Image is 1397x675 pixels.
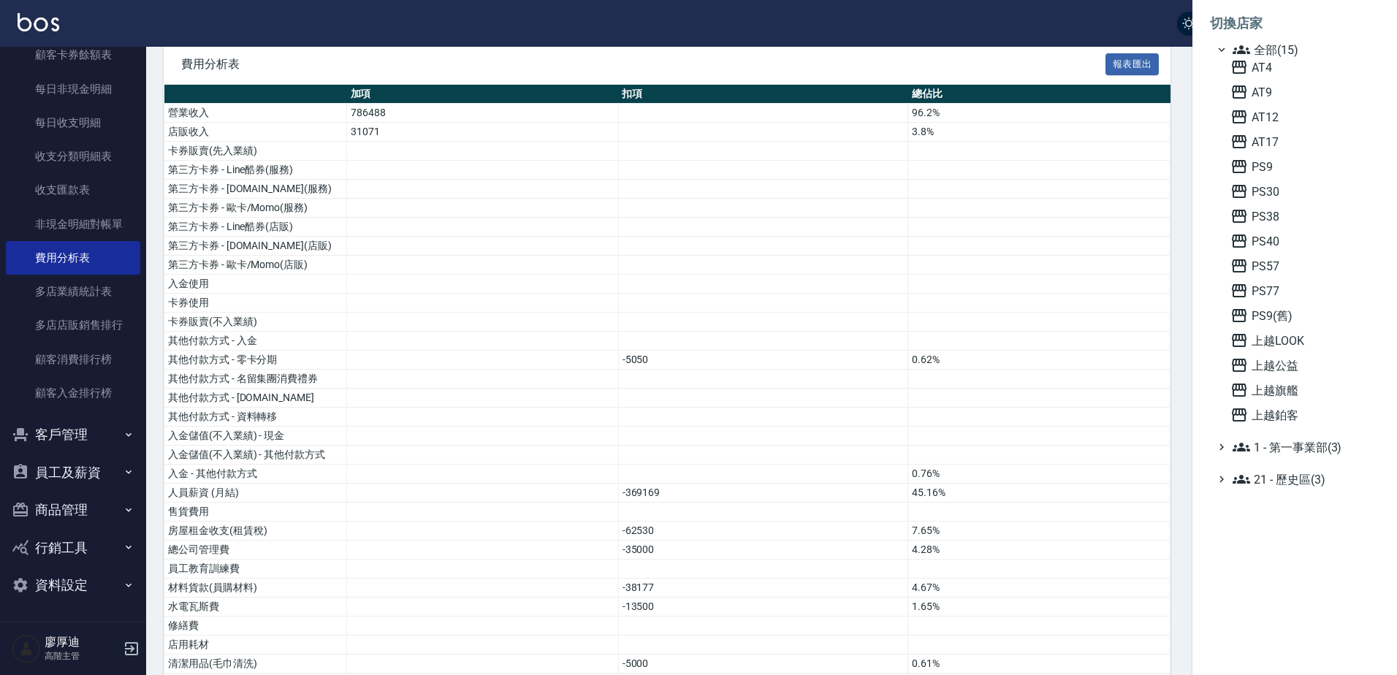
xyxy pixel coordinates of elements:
span: PS77 [1230,282,1374,300]
span: 21 - 歷史區(3) [1233,470,1374,488]
span: 上越鉑客 [1230,406,1374,424]
span: PS9 [1230,158,1374,175]
span: 1 - 第一事業部(3) [1233,438,1374,456]
span: AT17 [1230,133,1374,150]
span: PS38 [1230,207,1374,225]
span: PS9(舊) [1230,307,1374,324]
span: 上越旗艦 [1230,381,1374,399]
span: 上越公益 [1230,356,1374,374]
span: PS30 [1230,183,1374,200]
span: 上越LOOK [1230,332,1374,349]
span: AT12 [1230,108,1374,126]
span: PS40 [1230,232,1374,250]
span: PS57 [1230,257,1374,275]
span: 全部(15) [1233,41,1374,58]
li: 切換店家 [1210,6,1379,41]
span: AT4 [1230,58,1374,76]
span: AT9 [1230,83,1374,101]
